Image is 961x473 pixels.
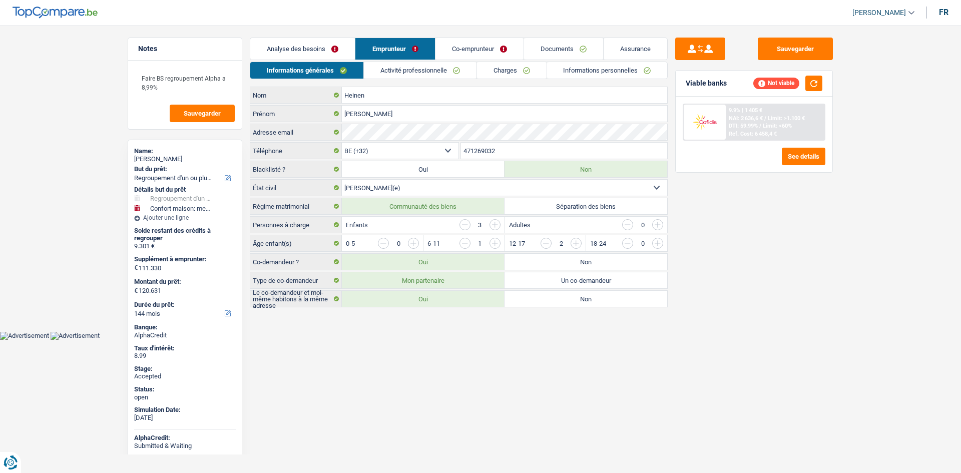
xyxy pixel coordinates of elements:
[250,291,342,307] label: Le co-demandeur et moi-même habitons à la même adresse
[13,7,98,19] img: TopCompare Logo
[134,365,236,373] div: Stage:
[346,240,355,247] label: 0-5
[505,161,667,177] label: Non
[250,217,342,233] label: Personnes à charge
[638,222,647,228] div: 0
[250,254,342,270] label: Co-demandeur ?
[134,331,236,339] div: AlphaCredit
[844,5,914,21] a: [PERSON_NAME]
[250,198,342,214] label: Régime matrimonial
[250,124,342,140] label: Adresse email
[346,222,368,228] label: Enfants
[134,186,236,194] div: Détails but du prêt
[134,155,236,163] div: [PERSON_NAME]
[134,227,236,242] div: Solde restant des crédits à regrouper
[250,180,342,196] label: État civil
[134,434,236,442] div: AlphaCredit:
[355,38,434,60] a: Emprunteur
[729,107,763,114] div: 9.9% | 1 405 €
[134,278,234,286] label: Montant du prêt:
[765,115,767,122] span: /
[342,254,505,270] label: Oui
[729,123,758,129] span: DTI: 59.99%
[170,105,235,122] button: Sauvegarder
[250,62,363,79] a: Informations générales
[134,323,236,331] div: Banque:
[505,198,667,214] label: Séparation des biens
[475,222,485,228] div: 3
[134,442,236,450] div: Submitted & Waiting
[184,110,221,117] span: Sauvegarder
[435,38,524,60] a: Co-emprunteur
[250,87,342,103] label: Nom
[461,143,668,159] input: 401020304
[134,242,236,250] div: 9.301 €
[134,344,236,352] div: Taux d'intérêt:
[134,264,138,272] span: €
[782,148,825,165] button: See details
[763,123,792,129] span: Limit: <60%
[250,106,342,122] label: Prénom
[364,62,476,79] a: Activité professionnelle
[342,272,505,288] label: Mon partenaire
[729,131,777,137] div: Ref. Cost: 6 458,4 €
[134,165,234,173] label: But du prêt:
[134,406,236,414] div: Simulation Date:
[342,291,505,307] label: Oui
[134,352,236,360] div: 8.99
[547,62,668,79] a: Informations personnelles
[250,235,342,251] label: Âge enfant(s)
[134,372,236,380] div: Accepted
[250,161,342,177] label: Blacklisté ?
[939,8,948,17] div: fr
[505,272,667,288] label: Un co-demandeur
[134,214,236,221] div: Ajouter une ligne
[505,291,667,307] label: Non
[250,143,342,159] label: Téléphone
[134,393,236,401] div: open
[342,198,505,214] label: Communauté des biens
[342,161,505,177] label: Oui
[250,38,355,60] a: Analyse des besoins
[394,240,403,247] div: 0
[134,414,236,422] div: [DATE]
[753,78,799,89] div: Not viable
[134,255,234,263] label: Supplément à emprunter:
[852,9,906,17] span: [PERSON_NAME]
[134,147,236,155] div: Name:
[134,301,234,309] label: Durée du prêt:
[768,115,805,122] span: Limit: >1.100 €
[758,38,833,60] button: Sauvegarder
[250,272,342,288] label: Type de co-demandeur
[134,287,138,295] span: €
[138,45,232,53] h5: Notes
[686,79,727,88] div: Viable banks
[134,385,236,393] div: Status:
[686,113,723,131] img: Cofidis
[524,38,603,60] a: Documents
[729,115,763,122] span: NAI: 2 636,6 €
[509,222,531,228] label: Adultes
[604,38,667,60] a: Assurance
[505,254,667,270] label: Non
[760,123,762,129] span: /
[51,332,100,340] img: Advertisement
[477,62,547,79] a: Charges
